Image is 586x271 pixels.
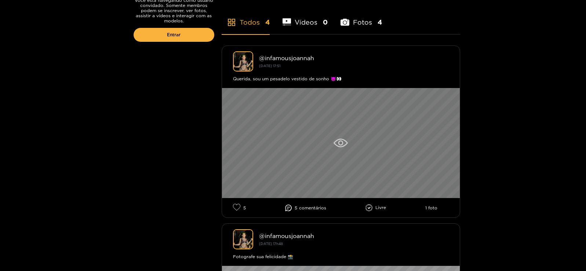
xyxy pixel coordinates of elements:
font: 0 [323,18,328,26]
font: @infamousjoannah [259,55,314,61]
font: 5 [243,205,246,210]
font: Querida, sou um pesadelo vestido de sonho 😈👀 [233,76,342,81]
font: Fotografe sua felicidade 📸 [233,254,293,259]
font: 4 [265,18,270,26]
font: Todos [240,18,260,26]
font: Vídeos [295,18,317,26]
img: infame joannah [233,51,253,72]
font: @infamousjoannah [259,232,314,239]
font: [DATE] 17h48 [259,242,283,246]
font: 1 foto [425,205,437,210]
font: Fotos [353,18,372,26]
span: loja de aplicativos [227,18,236,27]
img: infame joannah [233,229,253,249]
font: [DATE] 17:51 [259,64,280,68]
font: 4 [378,18,382,26]
font: Entrar [167,32,181,37]
font: Livre [375,205,386,210]
font: 5 [295,205,297,210]
font: comentários [299,205,326,210]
